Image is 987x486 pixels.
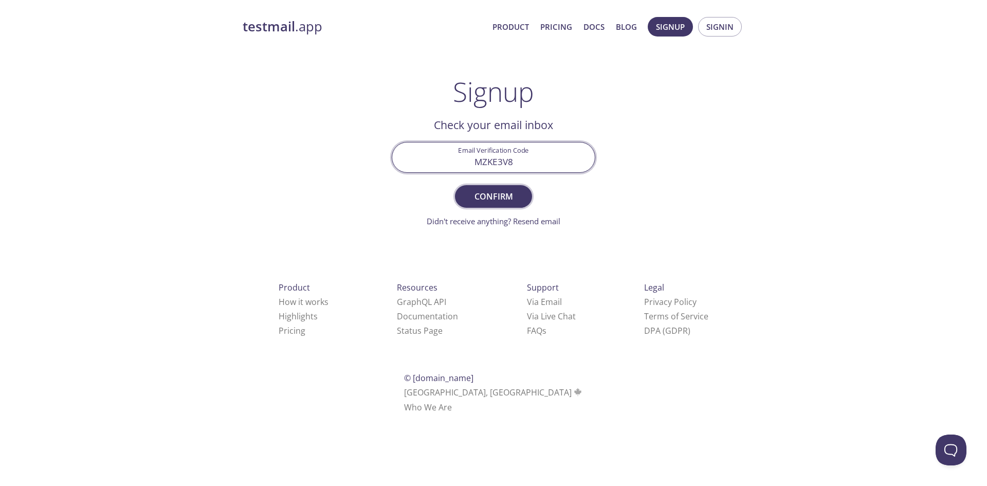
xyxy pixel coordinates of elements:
[243,18,484,35] a: testmail.app
[527,282,559,293] span: Support
[936,435,966,465] iframe: Help Scout Beacon - Open
[279,296,328,308] a: How it works
[404,402,452,413] a: Who We Are
[644,325,690,336] a: DPA (GDPR)
[706,20,734,33] span: Signin
[644,282,664,293] span: Legal
[616,20,637,33] a: Blog
[644,296,697,308] a: Privacy Policy
[644,311,708,322] a: Terms of Service
[397,296,446,308] a: GraphQL API
[492,20,529,33] a: Product
[279,282,310,293] span: Product
[279,325,305,336] a: Pricing
[540,20,572,33] a: Pricing
[397,282,437,293] span: Resources
[527,296,562,308] a: Via Email
[527,311,576,322] a: Via Live Chat
[427,216,560,226] a: Didn't receive anything? Resend email
[656,20,685,33] span: Signup
[542,325,546,336] span: s
[397,311,458,322] a: Documentation
[527,325,546,336] a: FAQ
[279,311,318,322] a: Highlights
[453,76,534,107] h1: Signup
[455,185,532,208] button: Confirm
[466,189,521,204] span: Confirm
[648,17,693,37] button: Signup
[404,372,473,384] span: © [DOMAIN_NAME]
[404,387,583,398] span: [GEOGRAPHIC_DATA], [GEOGRAPHIC_DATA]
[243,17,295,35] strong: testmail
[392,116,595,134] h2: Check your email inbox
[583,20,605,33] a: Docs
[698,17,742,37] button: Signin
[397,325,443,336] a: Status Page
